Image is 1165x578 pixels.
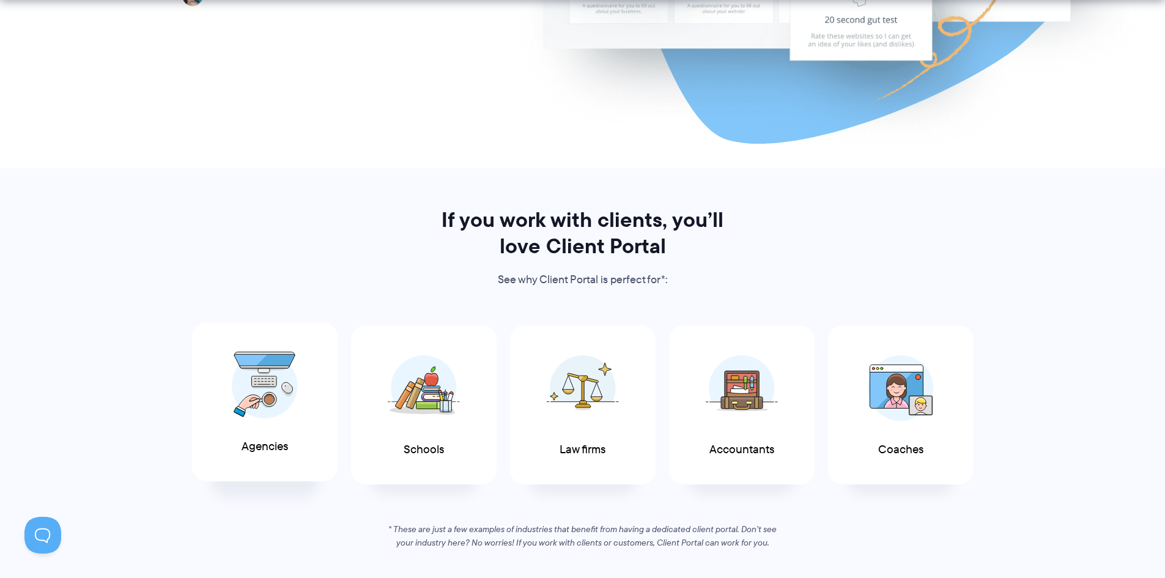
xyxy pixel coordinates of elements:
[878,443,923,456] span: Coaches
[388,523,777,549] em: * These are just a few examples of industries that benefit from having a dedicated client portal....
[351,325,497,485] a: Schools
[425,207,741,259] h2: If you work with clients, you’ll love Client Portal
[828,325,974,485] a: Coaches
[24,517,61,554] iframe: Toggle Customer Support
[425,271,741,289] p: See why Client Portal is perfect for*:
[510,325,656,485] a: Law firms
[242,440,288,453] span: Agencies
[669,325,815,485] a: Accountants
[404,443,444,456] span: Schools
[192,322,338,482] a: Agencies
[709,443,774,456] span: Accountants
[560,443,605,456] span: Law firms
